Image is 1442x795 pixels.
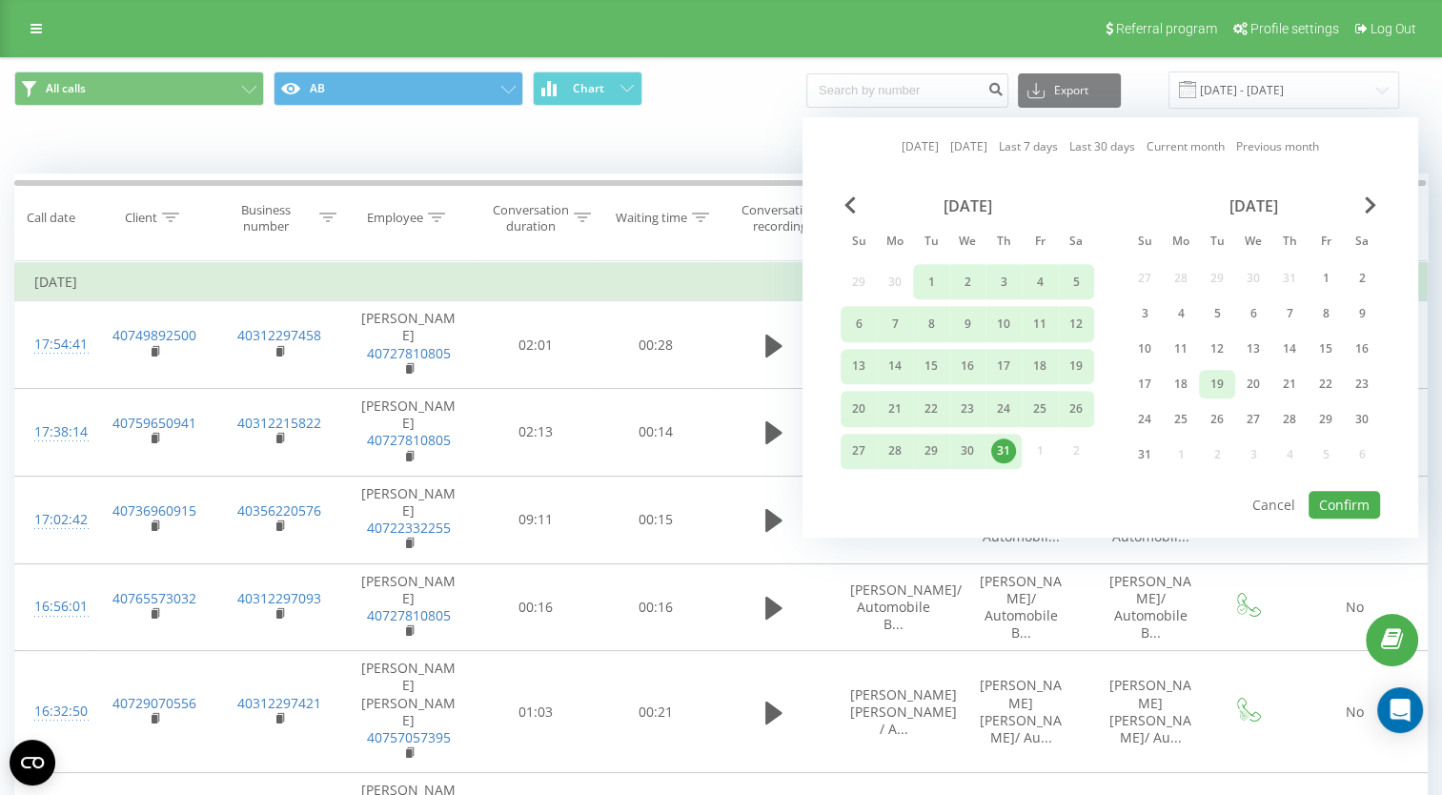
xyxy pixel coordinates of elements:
button: Export [1018,73,1121,108]
abbr: Wednesday [953,229,982,257]
abbr: Thursday [989,229,1018,257]
div: Sat Aug 30, 2025 [1344,405,1380,434]
div: Thu Jul 17, 2025 [985,349,1022,384]
div: Open Intercom Messenger [1377,687,1423,733]
td: No [1283,563,1427,651]
div: 12 [1064,312,1088,336]
div: 30 [1350,407,1374,432]
div: 17 [991,355,1016,379]
td: 00:16 [596,563,716,651]
div: 23 [1350,372,1374,397]
div: 9 [955,312,980,336]
button: Cancel [1242,491,1306,519]
div: Wed Jul 2, 2025 [949,264,985,299]
div: Tue Aug 12, 2025 [1199,335,1235,363]
button: AB [274,71,523,106]
a: 40722332255 [367,519,451,537]
div: Tue Jul 1, 2025 [913,264,949,299]
div: Thu Aug 7, 2025 [1271,299,1308,328]
span: [PERSON_NAME] [PERSON_NAME]/ Au... [1109,676,1191,746]
td: [PERSON_NAME] [PERSON_NAME] [341,651,476,773]
a: 40312297421 [237,694,321,712]
div: 16:56:01 [34,588,72,625]
div: 8 [919,312,944,336]
abbr: Monday [1167,229,1195,257]
div: Call date [27,210,75,226]
button: All calls [14,71,264,106]
div: 22 [919,397,944,421]
div: Sun Jul 27, 2025 [841,434,877,469]
div: 31 [1132,442,1157,467]
span: All calls [46,81,86,96]
div: 7 [883,312,907,336]
span: Chart [573,82,604,95]
div: Wed Aug 6, 2025 [1235,299,1271,328]
abbr: Saturday [1062,229,1090,257]
div: 21 [1277,372,1302,397]
td: [PERSON_NAME] [341,476,476,563]
a: 40757057395 [367,728,451,746]
div: 26 [1064,397,1088,421]
div: 24 [1132,407,1157,432]
div: 19 [1205,372,1229,397]
div: 26 [1205,407,1229,432]
div: 14 [1277,336,1302,361]
button: Confirm [1309,491,1380,519]
div: 29 [919,438,944,463]
div: Sat Jul 19, 2025 [1058,349,1094,384]
td: 00:28 [596,301,716,389]
div: Business number [216,202,315,234]
div: 18 [1027,355,1052,379]
div: Thu Aug 14, 2025 [1271,335,1308,363]
div: 14 [883,355,907,379]
div: Waiting time [616,210,687,226]
div: Wed Jul 9, 2025 [949,307,985,342]
div: 16 [1350,336,1374,361]
span: [PERSON_NAME] [PERSON_NAME]/ Au... [980,676,1062,746]
div: 5 [1064,270,1088,295]
div: 16 [955,355,980,379]
div: Tue Aug 5, 2025 [1199,299,1235,328]
abbr: Sunday [844,229,873,257]
div: Sat Aug 23, 2025 [1344,370,1380,398]
div: 1 [919,270,944,295]
a: Current month [1147,138,1225,156]
div: Sat Aug 16, 2025 [1344,335,1380,363]
a: 40749892500 [112,326,196,344]
div: Sun Aug 17, 2025 [1127,370,1163,398]
div: 18 [1168,372,1193,397]
span: Referral program [1116,21,1217,36]
div: 1 [1313,266,1338,291]
div: Sat Jul 12, 2025 [1058,307,1094,342]
div: 11 [1168,336,1193,361]
div: Thu Jul 3, 2025 [985,264,1022,299]
a: 40729070556 [112,694,196,712]
div: 17 [1132,372,1157,397]
div: Mon Jul 14, 2025 [877,349,913,384]
span: [PERSON_NAME]/ Automobile B... [980,572,1062,642]
div: 9 [1350,301,1374,326]
div: [DATE] [841,196,1094,215]
td: 00:21 [596,651,716,773]
div: 22 [1313,372,1338,397]
div: Sun Jul 6, 2025 [841,307,877,342]
td: [DATE] [15,263,1428,301]
a: 40312215822 [237,414,321,432]
a: Previous month [1236,138,1319,156]
div: 31 [991,438,1016,463]
div: 13 [1241,336,1266,361]
abbr: Friday [1311,229,1340,257]
div: 4 [1168,301,1193,326]
div: 23 [955,397,980,421]
div: Wed Jul 30, 2025 [949,434,985,469]
a: [DATE] [902,138,939,156]
div: Sat Aug 2, 2025 [1344,264,1380,293]
abbr: Tuesday [917,229,945,257]
div: Thu Jul 31, 2025 [985,434,1022,469]
div: Tue Jul 15, 2025 [913,349,949,384]
a: [DATE] [950,138,987,156]
td: [PERSON_NAME] [341,389,476,477]
div: 3 [991,270,1016,295]
div: Mon Jul 28, 2025 [877,434,913,469]
div: 15 [1313,336,1338,361]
